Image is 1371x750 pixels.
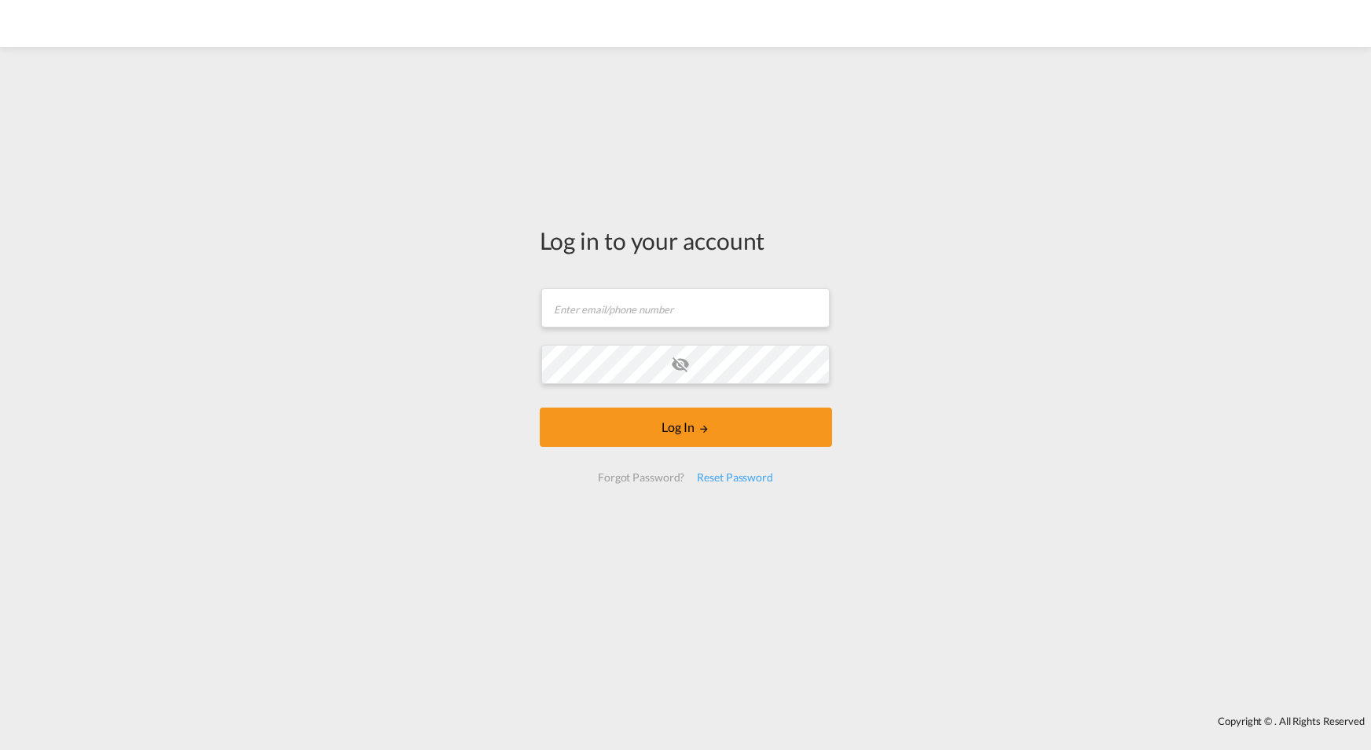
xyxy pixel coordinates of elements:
[540,224,832,257] div: Log in to your account
[691,463,779,492] div: Reset Password
[541,288,830,327] input: Enter email/phone number
[540,408,832,447] button: LOGIN
[671,355,690,374] md-icon: icon-eye-off
[592,463,691,492] div: Forgot Password?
